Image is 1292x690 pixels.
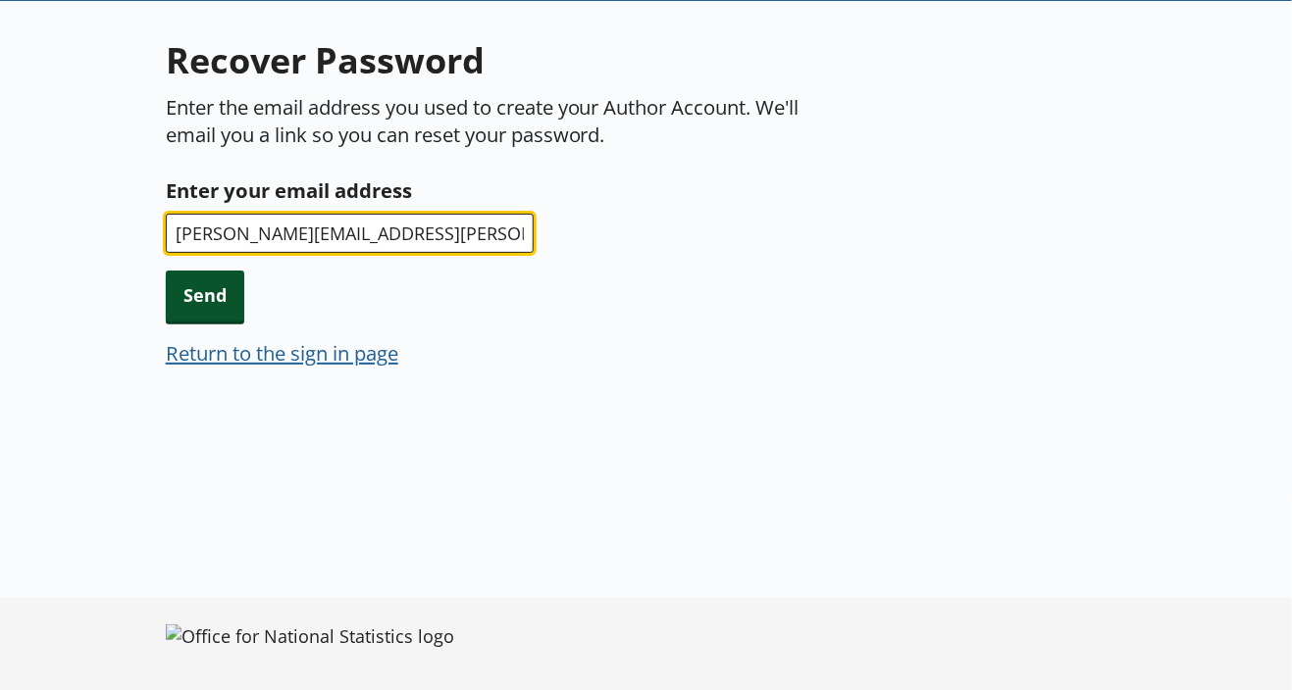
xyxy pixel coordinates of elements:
h1: Recover Password [166,36,813,84]
p: Enter the email address you used to create your Author Account. We'll email you a link so you can... [166,93,813,148]
label: Enter your email address [166,174,813,206]
button: Send [166,271,244,320]
button: Return to the sign in page [166,339,398,367]
img: Office for National Statistics logo [166,624,454,648]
